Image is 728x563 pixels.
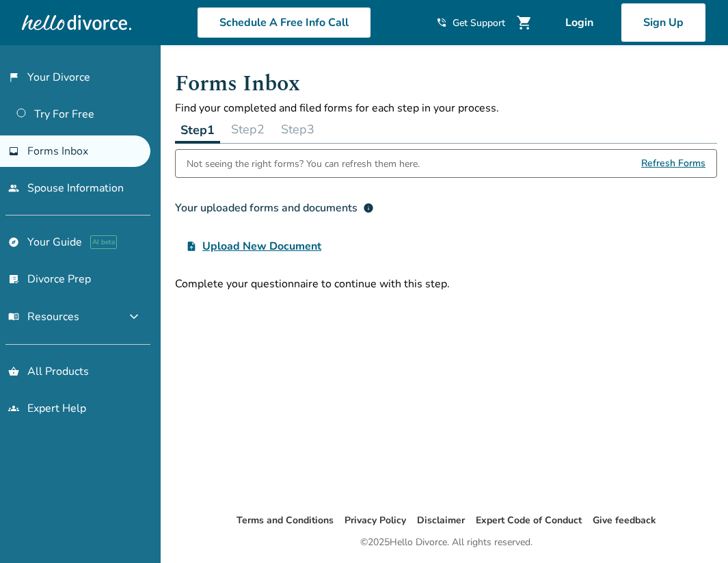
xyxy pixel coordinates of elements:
span: menu_book [8,311,19,322]
span: phone_in_talk [436,17,447,28]
div: Your uploaded forms and documents [175,200,374,216]
h1: Forms Inbox [175,67,717,101]
span: flag_2 [8,72,19,83]
span: shopping_basket [8,366,19,377]
span: groups [8,403,19,414]
span: inbox [8,146,19,157]
a: Privacy Policy [345,514,406,527]
span: info [363,202,374,213]
span: list_alt_check [8,274,19,285]
div: Not seeing the right forms? You can refresh them here. [187,150,420,177]
div: Complete your questionnaire to continue with this step. [175,276,717,291]
p: Find your completed and filed forms for each step in your process. [175,101,717,116]
span: Resources [8,309,79,324]
span: shopping_cart [516,14,532,31]
span: Get Support [453,16,505,29]
a: Expert Code of Conduct [476,514,582,527]
span: people [8,183,19,194]
span: expand_more [126,309,142,325]
li: Give feedback [593,512,656,529]
span: Refresh Forms [641,150,705,177]
span: Forms Inbox [27,144,88,159]
div: © 2025 Hello Divorce. All rights reserved. [360,534,532,551]
span: upload_file [186,241,197,252]
a: Terms and Conditions [237,514,334,527]
a: Schedule A Free Info Call [197,7,371,38]
button: Step1 [175,116,220,144]
li: Disclaimer [417,512,465,529]
a: phone_in_talkGet Support [436,16,505,29]
a: Login [543,3,615,42]
a: Sign Up [621,3,706,42]
span: explore [8,237,19,248]
span: Upload New Document [202,238,321,254]
span: AI beta [90,235,117,249]
button: Step2 [226,116,270,143]
button: Step3 [275,116,320,143]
